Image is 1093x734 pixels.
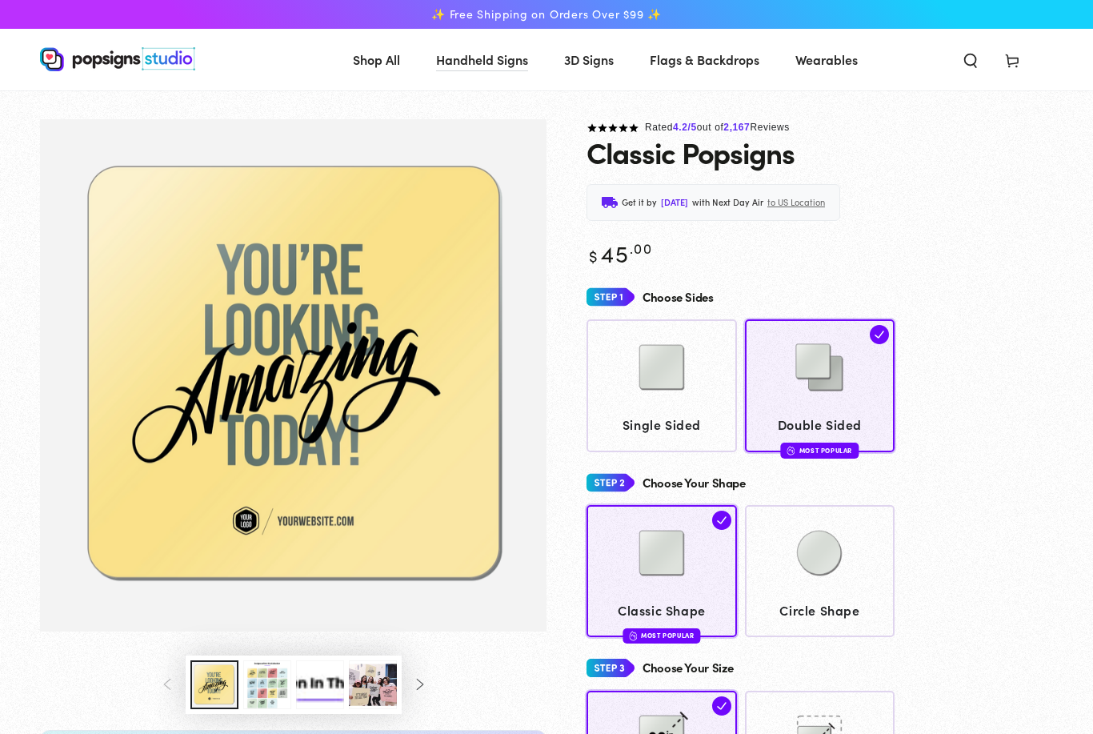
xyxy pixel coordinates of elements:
button: Slide right [402,667,437,702]
a: Handheld Signs [424,38,540,81]
bdi: 45 [587,236,652,269]
span: ✨ Free Shipping on Orders Over $99 ✨ [431,7,662,22]
span: 2,167 [723,122,750,133]
span: with Next Day Air [692,195,763,211]
span: Single Sided [595,413,730,436]
span: Get it by [622,195,657,211]
a: Flags & Backdrops [638,38,771,81]
img: Single Sided [622,327,702,407]
img: check.svg [712,511,731,530]
button: Load image 1 in gallery view [190,660,238,709]
span: Double Sided [752,413,887,436]
img: Step 3 [587,653,635,683]
button: Slide left [150,667,186,702]
span: Shop All [353,48,400,71]
span: Classic Shape [595,599,730,622]
span: /5 [688,122,697,133]
img: Circle Shape [779,513,859,593]
span: Circle Shape [752,599,887,622]
span: Wearables [795,48,858,71]
img: Step 2 [587,468,635,498]
span: 4.2 [673,122,687,133]
img: Classic Shape [622,513,702,593]
img: fire.svg [629,630,637,641]
img: Double Sided [779,327,859,407]
a: 3D Signs [552,38,626,81]
h1: Classic Popsigns [587,136,795,168]
summary: Search our site [950,42,991,77]
h4: Choose Your Shape [643,476,746,490]
media-gallery: Gallery Viewer [40,119,546,714]
h4: Choose Your Size [643,661,734,675]
a: Classic Shape Classic Shape Most Popular [587,505,737,637]
img: fire.svg [787,445,795,456]
span: to US Location [767,195,825,211]
a: Double Sided Double Sided Most Popular [745,319,895,451]
a: Wearables [783,38,870,81]
span: Handheld Signs [436,48,528,71]
img: Step 1 [587,283,635,312]
span: [DATE] [661,195,688,211]
button: Load image 5 in gallery view [349,660,397,709]
button: Load image 3 in gallery view [243,660,291,709]
span: $ [589,244,599,267]
a: Single Sided Single Sided [587,319,737,451]
img: check.svg [870,325,889,344]
sup: .00 [630,238,652,258]
a: Circle Shape Circle Shape [745,505,895,637]
a: Shop All [341,38,412,81]
img: Popsigns Studio [40,47,195,71]
div: Most Popular [781,443,859,458]
button: Load image 4 in gallery view [296,660,344,709]
span: Flags & Backdrops [650,48,759,71]
span: 3D Signs [564,48,614,71]
h4: Choose Sides [643,291,714,304]
span: Rated out of Reviews [645,122,790,133]
img: check.svg [712,696,731,716]
img: Classic Popsigns [40,119,546,632]
div: Most Popular [623,628,700,644]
